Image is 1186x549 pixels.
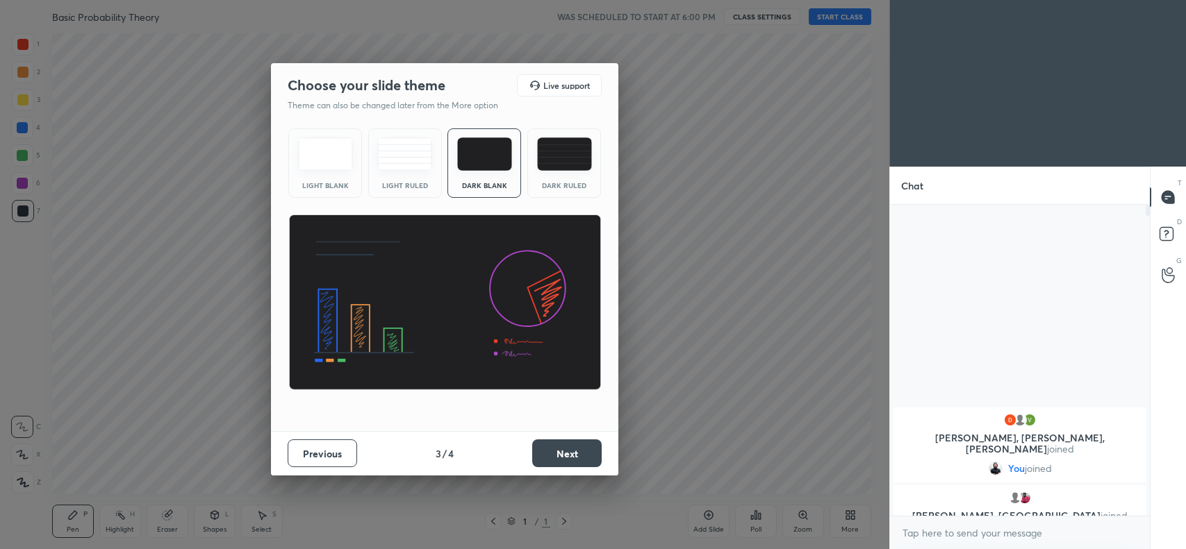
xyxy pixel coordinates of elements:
[890,405,1150,516] div: grid
[298,137,353,171] img: lightTheme.e5ed3b09.svg
[1176,255,1182,266] p: G
[1003,413,1017,427] img: 3
[532,439,602,467] button: Next
[436,446,441,461] h4: 3
[1023,413,1037,427] img: 3
[1177,217,1182,227] p: D
[1047,442,1074,455] span: joined
[377,182,433,189] div: Light Ruled
[443,446,447,461] h4: /
[1008,463,1025,474] span: You
[1025,463,1052,474] span: joined
[543,81,590,90] h5: Live support
[1178,178,1182,188] p: T
[537,137,592,171] img: darkRuledTheme.de295e13.svg
[536,182,592,189] div: Dark Ruled
[288,99,513,112] p: Theme can also be changed later from the More option
[989,462,1003,475] img: e00dc300a4f7444a955e410797683dbd.jpg
[288,214,602,391] img: darkThemeBanner.d06ce4a2.svg
[890,167,934,204] p: Chat
[456,182,512,189] div: Dark Blank
[902,432,1138,455] p: [PERSON_NAME], [PERSON_NAME], [PERSON_NAME]
[457,137,512,171] img: darkTheme.f0cc69e5.svg
[1018,491,1032,505] img: 23ab9be834a84002b2b17db0f8c86ac1.jpg
[1008,491,1022,505] img: default.png
[297,182,353,189] div: Light Blank
[1101,509,1128,522] span: joined
[1013,413,1027,427] img: default.png
[288,76,445,94] h2: Choose your slide theme
[902,510,1138,521] p: [PERSON_NAME], [GEOGRAPHIC_DATA]
[288,439,357,467] button: Previous
[448,446,454,461] h4: 4
[377,137,432,171] img: lightRuledTheme.5fabf969.svg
